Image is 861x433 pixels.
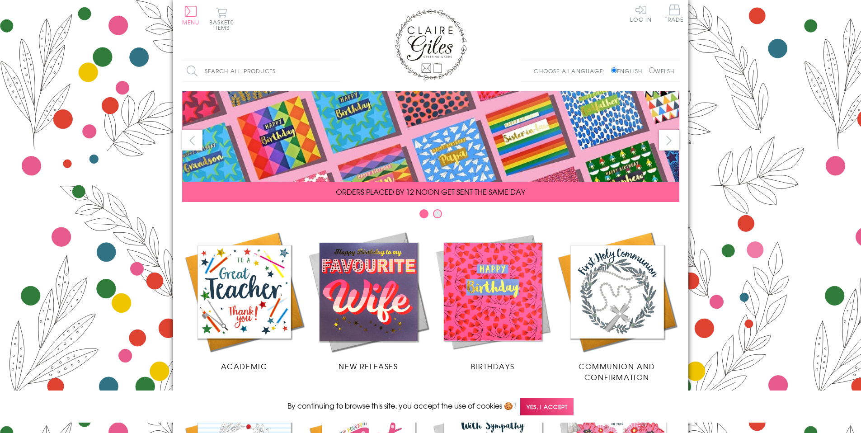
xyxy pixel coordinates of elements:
[665,5,684,22] span: Trade
[433,209,442,218] button: Carousel Page 2
[306,230,431,372] a: New Releases
[665,5,684,24] a: Trade
[221,361,268,372] span: Academic
[534,67,609,75] p: Choose a language:
[182,230,306,372] a: Academic
[649,67,675,75] label: Welsh
[213,18,234,32] span: 0 items
[339,361,398,372] span: New Releases
[611,67,617,73] input: English
[659,130,679,151] button: next
[520,398,574,415] span: Yes, I accept
[331,61,340,81] input: Search
[471,361,514,372] span: Birthdays
[182,61,340,81] input: Search all products
[395,9,467,80] img: Claire Giles Greetings Cards
[611,67,647,75] label: English
[649,67,655,73] input: Welsh
[182,209,679,223] div: Carousel Pagination
[555,230,679,382] a: Communion and Confirmation
[579,361,655,382] span: Communion and Confirmation
[182,6,200,25] button: Menu
[630,5,652,22] a: Log In
[209,7,234,30] button: Basket0 items
[182,18,200,26] span: Menu
[182,130,202,151] button: prev
[431,230,555,372] a: Birthdays
[419,209,428,218] button: Carousel Page 1 (Current Slide)
[336,186,525,197] span: ORDERS PLACED BY 12 NOON GET SENT THE SAME DAY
